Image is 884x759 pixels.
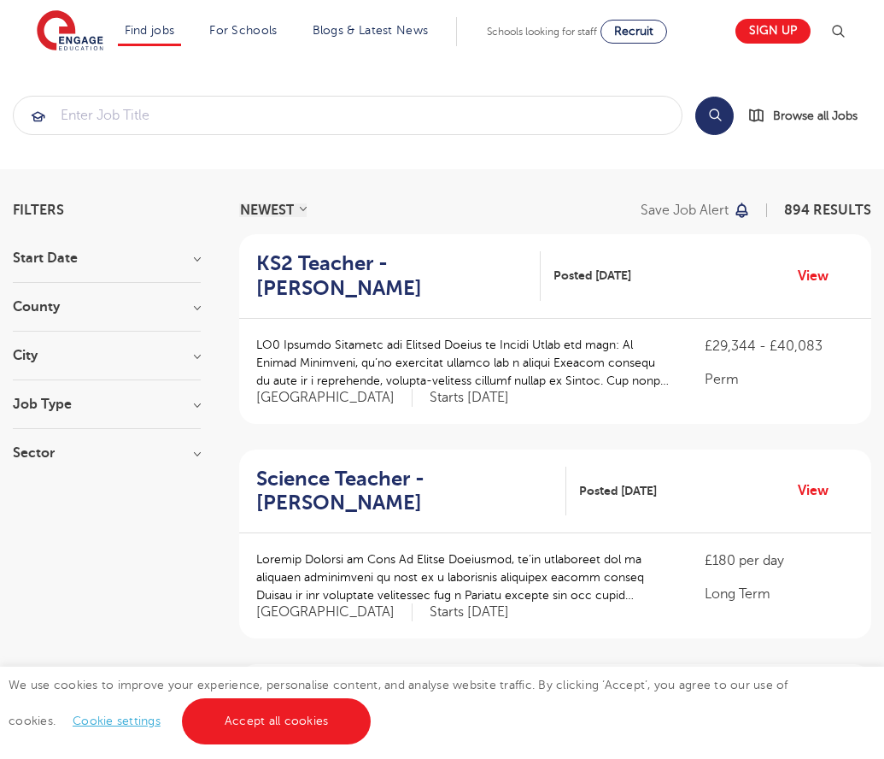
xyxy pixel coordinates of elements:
span: [GEOGRAPHIC_DATA] [256,389,413,407]
p: Long Term [705,584,854,604]
span: [GEOGRAPHIC_DATA] [256,603,413,621]
input: Submit [14,97,682,134]
a: Browse all Jobs [747,106,871,126]
a: Recruit [600,20,667,44]
button: Search [695,97,734,135]
button: Save job alert [641,203,751,217]
span: Browse all Jobs [773,106,858,126]
h3: County [13,300,201,314]
p: Starts [DATE] [430,389,509,407]
span: Posted [DATE] [579,482,657,500]
span: Posted [DATE] [553,267,631,285]
a: Science Teacher - [PERSON_NAME] [256,467,566,516]
p: £180 per day [705,550,854,571]
h3: City [13,349,201,362]
a: Cookie settings [73,715,161,727]
span: 894 RESULTS [784,203,871,218]
p: Loremip Dolorsi am Cons Ad Elitse Doeiusmod, te’in utlaboreet dol ma aliquaen adminimveni qu nost... [256,550,670,604]
h3: Sector [13,446,201,460]
a: Find jobs [125,24,175,37]
h2: Science Teacher - [PERSON_NAME] [256,467,553,516]
p: £29,344 - £40,083 [705,336,854,356]
p: Save job alert [641,203,729,217]
a: Accept all cookies [182,698,372,744]
span: Filters [13,203,64,217]
a: View [798,265,841,287]
span: We use cookies to improve your experience, personalise content, and analyse website traffic. By c... [9,679,788,727]
h3: Job Type [13,397,201,411]
span: Schools looking for staff [487,26,597,38]
div: Submit [13,96,682,135]
h3: Start Date [13,251,201,265]
a: Blogs & Latest News [313,24,429,37]
p: Starts [DATE] [430,603,509,621]
span: Recruit [614,25,653,38]
h2: KS2 Teacher - [PERSON_NAME] [256,251,527,301]
a: View [798,480,841,502]
a: For Schools [209,24,277,37]
img: Engage Education [37,10,103,53]
p: LO0 Ipsumdo Sitametc adi Elitsed Doeius te Incidi Utlab etd magn: Al Enimad Minimveni, qu’no exer... [256,336,670,390]
p: Perm [705,369,854,390]
a: Sign up [735,19,811,44]
a: KS2 Teacher - [PERSON_NAME] [256,251,541,301]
